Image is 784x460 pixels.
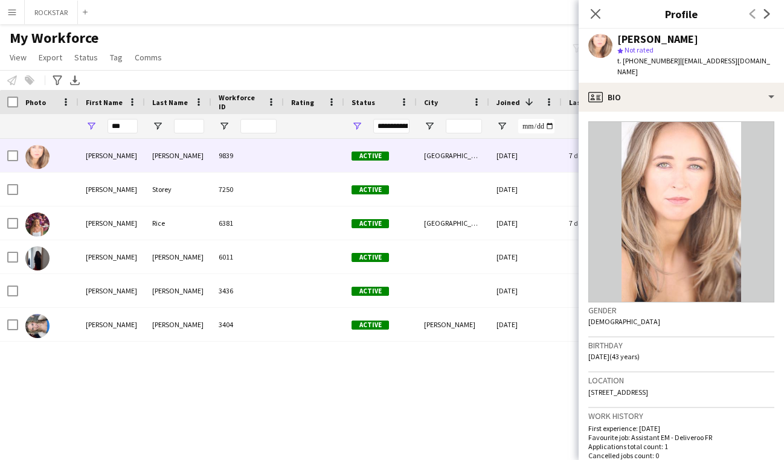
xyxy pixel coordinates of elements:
[352,98,375,107] span: Status
[25,145,50,169] img: kim thompson
[50,73,65,88] app-action-btn: Advanced filters
[352,253,389,262] span: Active
[496,98,520,107] span: Joined
[588,451,774,460] p: Cancelled jobs count: 0
[588,317,660,326] span: [DEMOGRAPHIC_DATA]
[588,442,774,451] p: Applications total count: 1
[211,274,284,307] div: 3436
[145,206,211,240] div: Rice
[105,50,127,65] a: Tag
[518,119,554,133] input: Joined Filter Input
[219,93,262,111] span: Workforce ID
[79,173,145,206] div: [PERSON_NAME]
[211,240,284,273] div: 6011
[145,240,211,273] div: [PERSON_NAME]
[174,119,204,133] input: Last Name Filter Input
[152,98,188,107] span: Last Name
[588,352,640,361] span: [DATE] (43 years)
[211,206,284,240] div: 6381
[489,274,562,307] div: [DATE]
[446,119,482,133] input: City Filter Input
[489,173,562,206] div: [DATE]
[86,98,123,107] span: First Name
[10,52,27,63] span: View
[145,173,211,206] div: Storey
[135,52,162,63] span: Comms
[25,98,46,107] span: Photo
[86,121,97,132] button: Open Filter Menu
[562,206,634,240] div: 7 days
[417,308,489,341] div: [PERSON_NAME]
[617,34,698,45] div: [PERSON_NAME]
[211,173,284,206] div: 7250
[625,45,654,54] span: Not rated
[417,139,489,172] div: [GEOGRAPHIC_DATA]
[211,139,284,172] div: 9839
[352,321,389,330] span: Active
[489,139,562,172] div: [DATE]
[352,185,389,194] span: Active
[110,52,123,63] span: Tag
[352,287,389,296] span: Active
[496,121,507,132] button: Open Filter Menu
[79,308,145,341] div: [PERSON_NAME]
[417,206,489,240] div: [GEOGRAPHIC_DATA]
[79,274,145,307] div: [PERSON_NAME]
[79,240,145,273] div: [PERSON_NAME]
[424,121,435,132] button: Open Filter Menu
[588,305,774,316] h3: Gender
[562,139,634,172] div: 7 days
[588,433,774,442] p: Favourite job: Assistant EM - Deliveroo FR
[79,206,145,240] div: [PERSON_NAME]
[39,52,62,63] span: Export
[579,6,784,22] h3: Profile
[569,98,596,107] span: Last job
[588,388,648,397] span: [STREET_ADDRESS]
[352,121,362,132] button: Open Filter Menu
[130,50,167,65] a: Comms
[240,119,277,133] input: Workforce ID Filter Input
[489,240,562,273] div: [DATE]
[424,98,438,107] span: City
[5,50,31,65] a: View
[108,119,138,133] input: First Name Filter Input
[588,121,774,302] img: Crew avatar or photo
[219,121,230,132] button: Open Filter Menu
[25,314,50,338] img: Kimberley Evans
[617,56,770,76] span: | [EMAIL_ADDRESS][DOMAIN_NAME]
[352,152,389,161] span: Active
[145,139,211,172] div: [PERSON_NAME]
[25,212,50,237] img: Kimberley Rice
[145,308,211,341] div: [PERSON_NAME]
[588,340,774,351] h3: Birthday
[25,246,50,270] img: Kim Jansen
[69,50,103,65] a: Status
[152,121,163,132] button: Open Filter Menu
[291,98,314,107] span: Rating
[489,206,562,240] div: [DATE]
[352,219,389,228] span: Active
[10,29,98,47] span: My Workforce
[588,424,774,433] p: First experience: [DATE]
[79,139,145,172] div: [PERSON_NAME]
[489,308,562,341] div: [DATE]
[145,274,211,307] div: [PERSON_NAME]
[34,50,67,65] a: Export
[25,1,78,24] button: ROCKSTAR
[588,410,774,421] h3: Work history
[211,308,284,341] div: 3404
[74,52,98,63] span: Status
[68,73,82,88] app-action-btn: Export XLSX
[579,83,784,112] div: Bio
[617,56,680,65] span: t. [PHONE_NUMBER]
[588,375,774,386] h3: Location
